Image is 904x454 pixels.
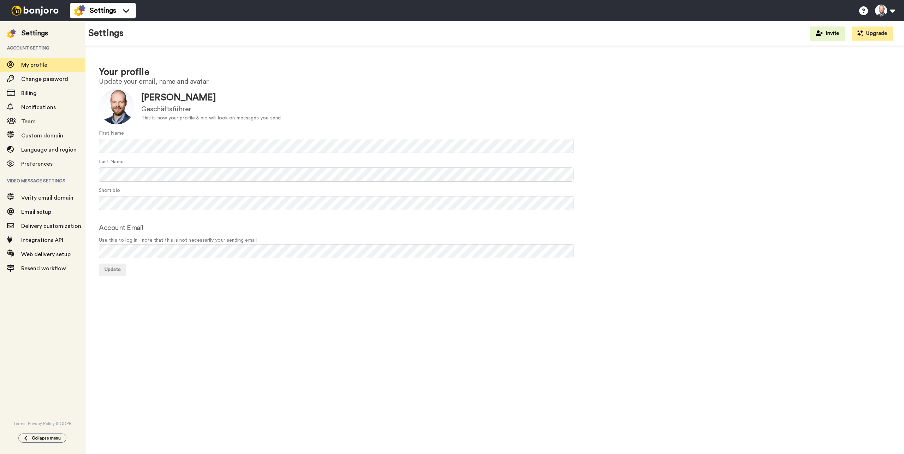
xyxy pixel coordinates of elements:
[99,264,126,276] button: Update
[99,187,120,194] label: Short bio
[21,237,63,243] span: Integrations API
[21,90,37,96] span: Billing
[21,76,68,82] span: Change password
[21,147,77,153] span: Language and region
[21,209,51,215] span: Email setup
[21,223,81,229] span: Delivery customization
[8,6,61,16] img: bj-logo-header-white.svg
[21,195,73,201] span: Verify email domain
[22,28,48,38] div: Settings
[21,119,36,124] span: Team
[810,26,845,41] button: Invite
[18,434,66,443] button: Collapse menu
[99,158,124,166] label: Last Name
[90,6,116,16] span: Settings
[21,252,71,257] span: Web delivery setup
[99,130,124,137] label: First Name
[7,29,16,38] img: settings-colored.svg
[105,267,121,272] span: Update
[21,133,63,138] span: Custom domain
[852,26,893,41] button: Upgrade
[88,28,124,39] h1: Settings
[74,5,85,16] img: settings-colored.svg
[99,67,890,77] h1: Your profile
[21,62,47,68] span: My profile
[21,266,66,271] span: Resend workflow
[99,78,890,86] h2: Update your email, name and avatar
[141,114,281,122] div: This is how your profile & bio will look on messages you send
[21,105,56,110] span: Notifications
[21,161,53,167] span: Preferences
[141,91,281,104] div: [PERSON_NAME]
[99,223,144,233] label: Account Email
[32,435,61,441] span: Collapse menu
[141,104,281,114] div: Geschäftsführer
[99,237,890,244] span: Use this to log in - note that this is not necessarily your sending email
